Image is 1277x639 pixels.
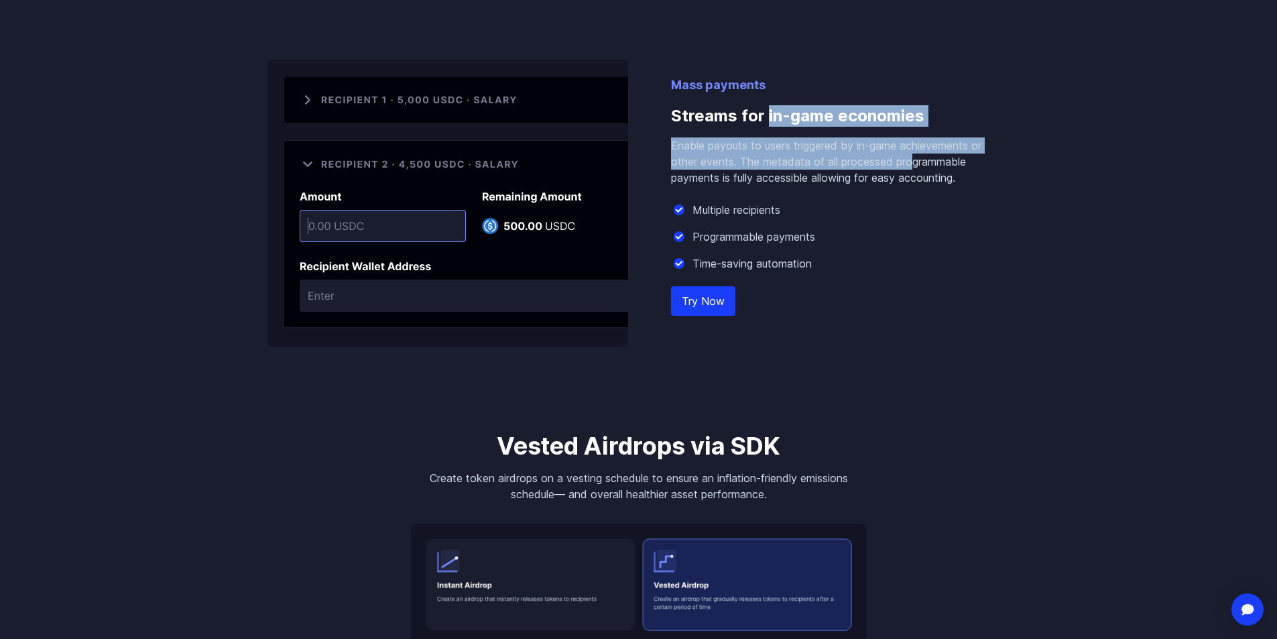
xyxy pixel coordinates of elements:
[671,76,1010,95] p: Mass payments
[671,137,1010,186] p: Enable payouts to users triggered by in-game achievements or other events. The metadata of all pr...
[411,432,867,459] h3: Vested Airdrops via SDK
[692,255,812,272] p: Time-saving automation
[692,229,815,245] p: Programmable payments
[411,470,867,502] p: Create token airdrops on a vesting schedule to ensure an inflation-friendly emissions schedule— a...
[671,286,735,316] a: Try Now
[267,60,628,347] img: Streams for in-game economies
[671,95,1010,137] h3: Streams for in-game economies
[692,202,780,218] p: Multiple recipients
[1231,593,1264,626] div: Open Intercom Messenger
